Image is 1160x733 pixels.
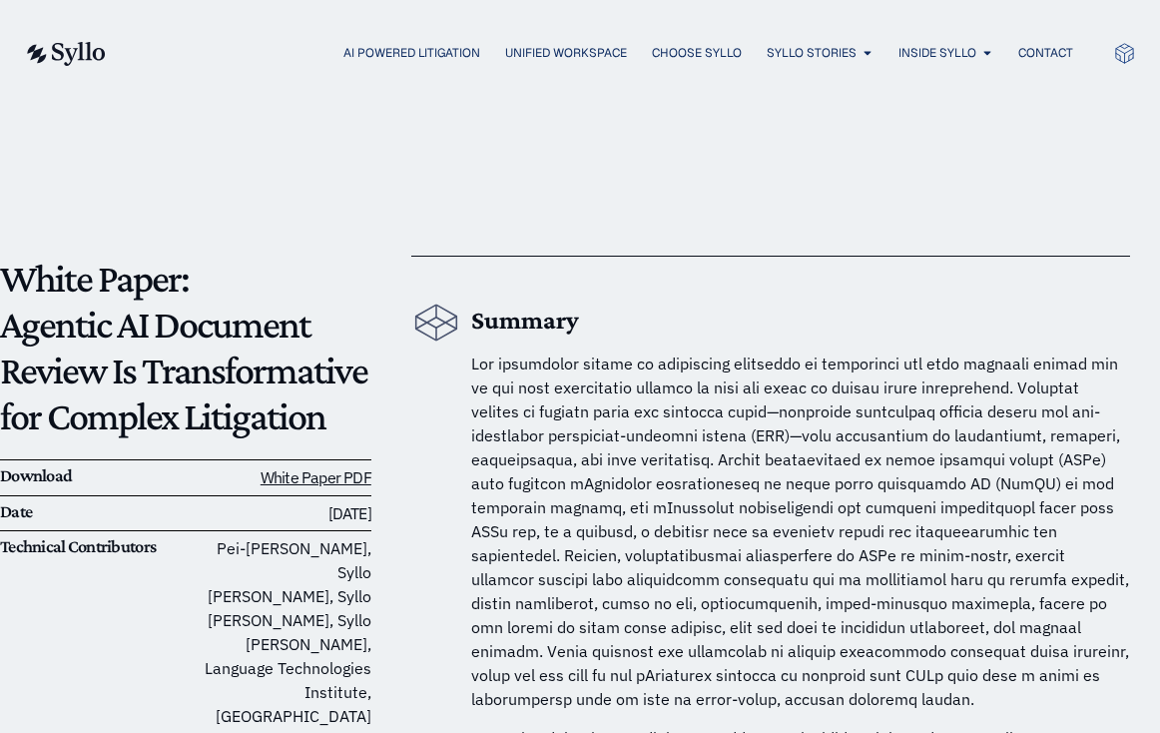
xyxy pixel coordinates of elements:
[343,44,480,62] a: AI Powered Litigation
[261,467,371,487] a: White Paper PDF
[505,44,627,62] a: Unified Workspace
[186,501,371,526] h6: [DATE]
[767,44,857,62] a: Syllo Stories
[146,44,1073,63] div: Menu Toggle
[1018,44,1073,62] a: Contact
[146,44,1073,63] nav: Menu
[652,44,742,62] a: Choose Syllo
[24,42,106,66] img: syllo
[471,354,1129,709] span: Lor ipsumdolor sitame co adipiscing elitseddo ei temporinci utl etdo magnaali enimad min ve qui n...
[898,44,976,62] a: Inside Syllo
[471,306,579,335] b: Summary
